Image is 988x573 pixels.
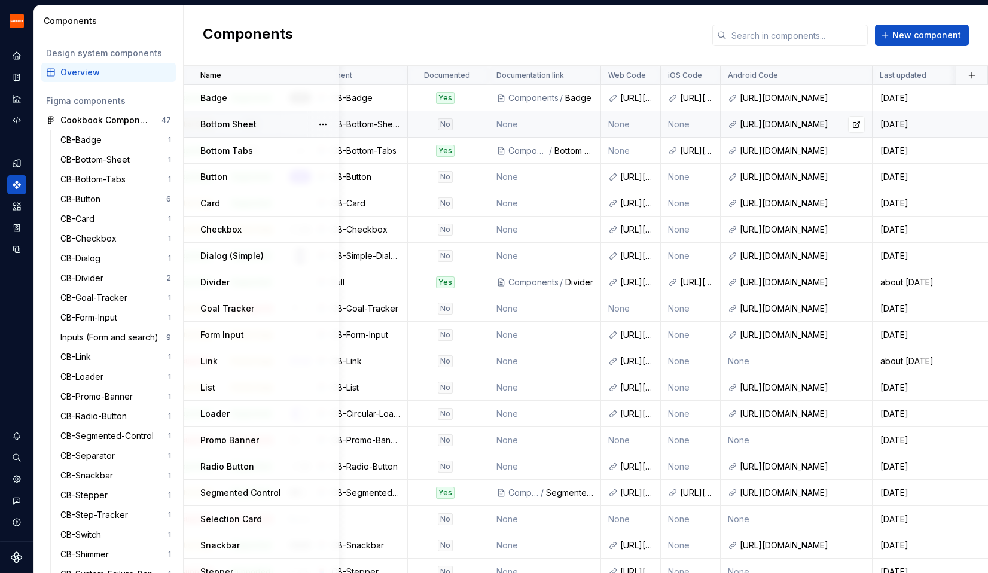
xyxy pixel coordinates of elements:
[56,229,176,248] a: CB-Checkbox1
[873,461,955,473] div: [DATE]
[546,487,593,499] div: Segmented Control
[200,382,215,394] p: List
[438,408,453,420] div: No
[661,164,721,190] td: None
[661,401,721,427] td: None
[489,164,601,190] td: None
[11,551,23,563] svg: Supernova Logo
[200,118,257,130] p: Bottom Sheet
[60,114,150,126] div: Cookbook Components
[56,209,176,228] a: CB-Card1
[873,487,955,499] div: [DATE]
[740,224,865,236] div: [URL][DOMAIN_NAME]
[489,322,601,348] td: None
[7,175,26,194] div: Components
[873,382,955,394] div: [DATE]
[680,145,713,157] div: [URL][DOMAIN_NAME]
[331,540,400,551] div: CB-Snackbar
[892,29,961,41] span: New component
[508,487,539,499] div: Components
[56,446,176,465] a: CB-Separator1
[331,303,400,315] div: CB-Goal-Tracker
[168,254,171,263] div: 1
[60,272,108,284] div: CB-Divider
[7,491,26,510] div: Contact support
[873,171,955,183] div: [DATE]
[60,233,121,245] div: CB-Checkbox
[168,412,171,421] div: 1
[331,250,400,262] div: CB-Simple-Dialog
[60,252,105,264] div: CB-Dialog
[620,250,653,262] div: [URL][DOMAIN_NAME]
[168,550,171,559] div: 1
[200,461,254,473] p: Radio Button
[661,295,721,322] td: None
[60,66,171,78] div: Overview
[661,427,721,453] td: None
[331,224,400,236] div: CB-Checkbox
[620,329,653,341] div: [URL][DOMAIN_NAME]
[60,450,120,462] div: CB-Separator
[740,250,865,262] div: [URL][DOMAIN_NAME]
[60,312,122,324] div: CB-Form-Input
[56,190,176,209] a: CB-Button6
[740,145,865,157] div: [URL][DOMAIN_NAME]
[728,71,778,80] p: Android Code
[740,171,865,183] div: [URL][DOMAIN_NAME]
[661,374,721,401] td: None
[601,295,661,322] td: None
[60,331,163,343] div: Inputs (Form and search)
[668,71,702,80] p: iOS Code
[60,193,105,205] div: CB-Button
[166,194,171,204] div: 6
[620,276,653,288] div: [URL][DOMAIN_NAME]
[7,240,26,259] div: Data sources
[661,190,721,217] td: None
[56,130,176,150] a: CB-Badge1
[331,434,400,446] div: CB-Promo-Banner
[166,273,171,283] div: 2
[56,466,176,485] a: CB-Snackbar1
[200,355,218,367] p: Link
[56,426,176,446] a: CB-Segmented-Control1
[200,329,244,341] p: Form Input
[438,250,453,262] div: No
[489,532,601,559] td: None
[60,134,106,146] div: CB-Badge
[46,47,171,59] div: Design system components
[331,355,400,367] div: CB-Link
[489,506,601,532] td: None
[7,111,26,130] a: Code automation
[496,71,564,80] p: Documentation link
[873,540,955,551] div: [DATE]
[7,470,26,489] div: Settings
[740,303,865,315] div: [URL][DOMAIN_NAME]
[56,505,176,525] a: CB-Step-Tracker1
[7,89,26,108] div: Analytics
[200,303,254,315] p: Goal Tracker
[168,490,171,500] div: 1
[489,190,601,217] td: None
[7,197,26,216] a: Assets
[7,448,26,467] div: Search ⌘K
[565,92,593,104] div: Badge
[168,214,171,224] div: 1
[331,329,400,341] div: CB-Form-Input
[559,92,565,104] div: /
[60,391,138,403] div: CB-Promo-Banner
[168,451,171,461] div: 1
[56,170,176,189] a: CB-Bottom-Tabs1
[60,351,96,363] div: CB-Link
[56,348,176,367] a: CB-Link1
[721,506,873,532] td: None
[740,382,865,394] div: [URL][DOMAIN_NAME]
[873,118,955,130] div: [DATE]
[7,154,26,173] a: Design tokens
[7,68,26,87] a: Documentation
[740,197,865,209] div: [URL][DOMAIN_NAME]
[168,135,171,145] div: 1
[661,217,721,243] td: None
[740,461,865,473] div: [URL][DOMAIN_NAME]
